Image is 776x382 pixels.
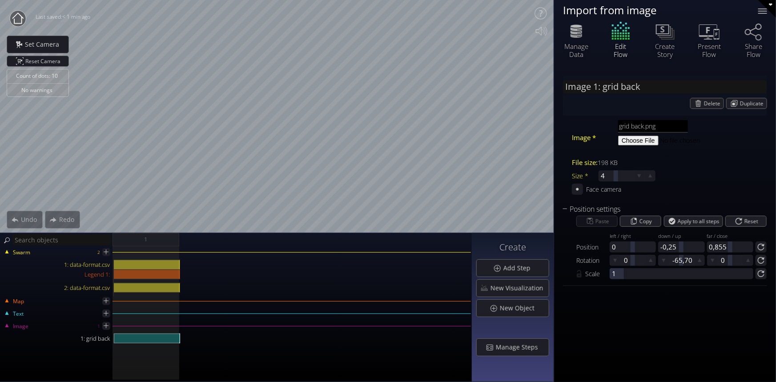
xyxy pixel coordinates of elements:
[490,284,549,293] span: New Visualization
[585,268,610,279] div: Scale
[563,4,747,16] div: Import from image
[694,42,725,58] div: Present Flow
[738,42,769,58] div: Share Flow
[576,255,610,266] div: Rotation
[145,234,148,245] span: 1
[476,242,549,252] h3: Create
[12,322,28,330] span: Image
[572,157,598,168] span: File size:
[658,233,704,240] div: down / up
[586,184,621,195] div: Face camera
[1,334,113,343] div: 1: grid back
[24,40,64,49] span: Set Camera
[576,268,585,279] div: Lock values together
[1,283,113,293] div: 2: data-format.csv
[495,343,543,352] span: Manage Steps
[97,247,100,258] div: 2
[97,321,100,332] div: 1
[678,216,723,226] span: Apply to all steps
[740,98,767,109] span: Duplicate
[561,42,592,58] div: Manage Data
[704,98,724,109] span: Delete
[499,304,540,313] span: New Object
[1,269,113,279] div: Legend 1:
[618,120,688,133] input: Image
[12,310,24,318] span: Text
[12,298,24,306] span: Map
[1,260,113,269] div: 1: data-format.csv
[707,233,753,240] div: far / close
[576,241,610,253] div: Position
[572,132,596,143] span: Image *
[744,216,761,226] span: Reset
[563,204,756,215] div: Position settings
[572,170,599,181] div: Size *
[12,249,30,257] span: Swarm
[503,264,536,273] span: Add Step
[610,233,656,240] div: left / right
[598,157,618,168] div: 198 KB
[649,42,680,58] div: Create Story
[639,216,655,226] span: Copy
[12,234,111,245] input: Search objects
[25,56,64,66] span: Reset Camera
